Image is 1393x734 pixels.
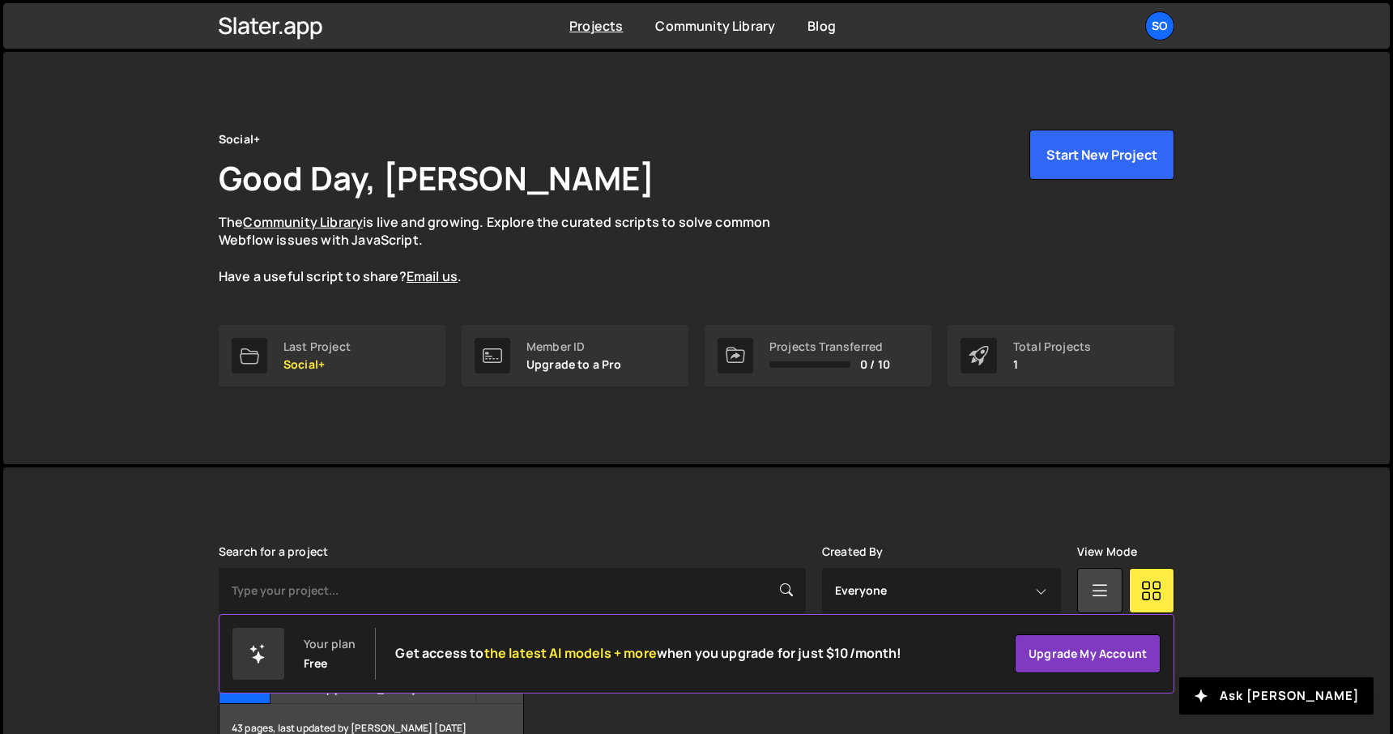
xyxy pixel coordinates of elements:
[526,340,622,353] div: Member ID
[1029,130,1174,180] button: Start New Project
[219,156,654,200] h1: Good Day, [PERSON_NAME]
[243,213,363,231] a: Community Library
[219,325,445,386] a: Last Project Social+
[1013,358,1091,371] p: 1
[279,682,475,696] small: Created by [PERSON_NAME]
[219,213,802,286] p: The is live and growing. Explore the curated scripts to solve common Webflow issues with JavaScri...
[304,657,328,670] div: Free
[1077,545,1137,558] label: View Mode
[407,267,458,285] a: Email us
[807,17,836,35] a: Blog
[219,545,328,558] label: Search for a project
[769,340,890,353] div: Projects Transferred
[860,358,890,371] span: 0 / 10
[283,358,351,371] p: Social+
[569,17,623,35] a: Projects
[1145,11,1174,41] a: So
[1013,340,1091,353] div: Total Projects
[822,545,884,558] label: Created By
[283,340,351,353] div: Last Project
[484,644,657,662] span: the latest AI models + more
[1015,634,1161,673] a: Upgrade my account
[655,17,775,35] a: Community Library
[219,568,806,613] input: Type your project...
[395,646,901,661] h2: Get access to when you upgrade for just $10/month!
[304,638,356,651] div: Your plan
[526,358,622,371] p: Upgrade to a Pro
[219,130,260,149] div: Social+
[1179,677,1374,715] button: Ask [PERSON_NAME]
